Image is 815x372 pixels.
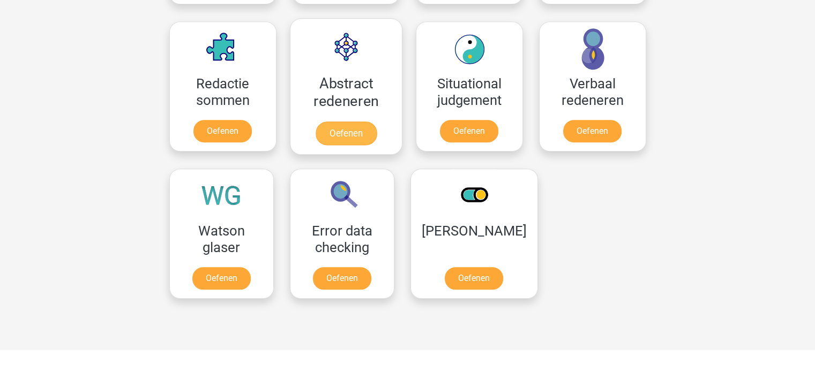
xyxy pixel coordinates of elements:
[315,122,376,145] a: Oefenen
[193,120,252,142] a: Oefenen
[440,120,498,142] a: Oefenen
[563,120,622,142] a: Oefenen
[192,267,251,290] a: Oefenen
[313,267,371,290] a: Oefenen
[445,267,503,290] a: Oefenen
